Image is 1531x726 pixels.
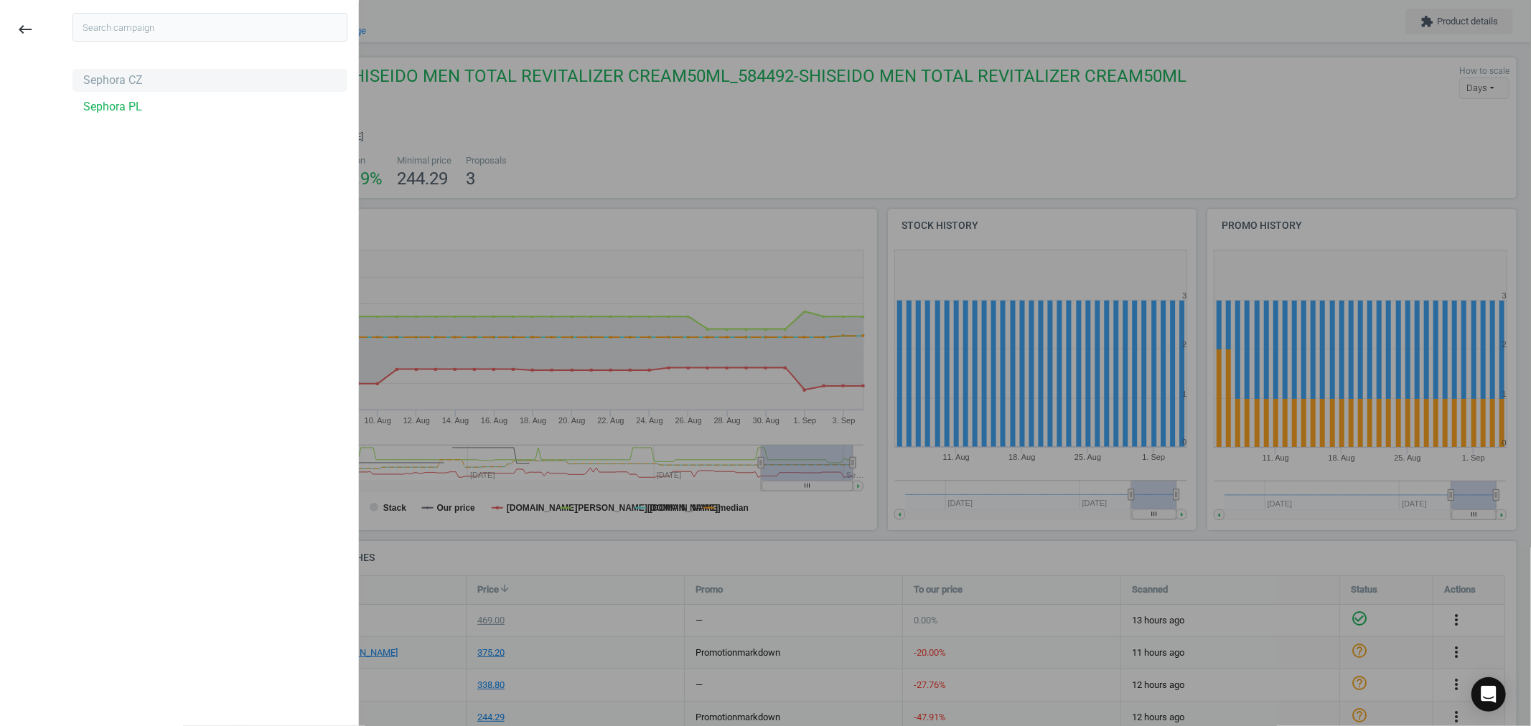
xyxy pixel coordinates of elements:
div: Open Intercom Messenger [1471,677,1506,712]
i: keyboard_backspace [17,21,34,38]
div: Sephora PL [83,99,142,115]
div: Sephora CZ [83,72,143,88]
button: keyboard_backspace [9,13,42,47]
input: Search campaign [72,13,347,42]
